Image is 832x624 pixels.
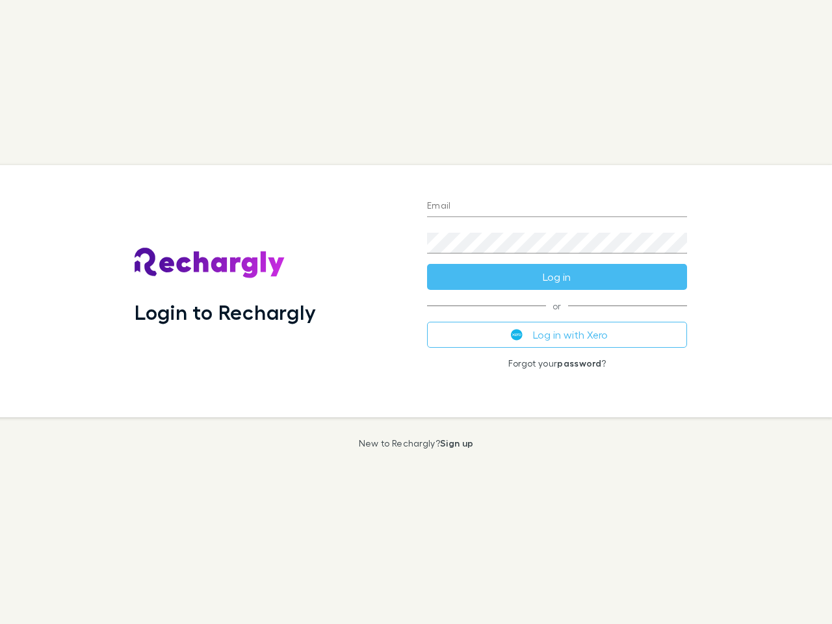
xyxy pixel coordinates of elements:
a: password [557,357,601,369]
img: Rechargly's Logo [135,248,285,279]
h1: Login to Rechargly [135,300,316,324]
span: or [427,305,687,306]
p: New to Rechargly? [359,438,474,448]
img: Xero's logo [511,329,523,341]
a: Sign up [440,437,473,448]
p: Forgot your ? [427,358,687,369]
button: Log in [427,264,687,290]
button: Log in with Xero [427,322,687,348]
